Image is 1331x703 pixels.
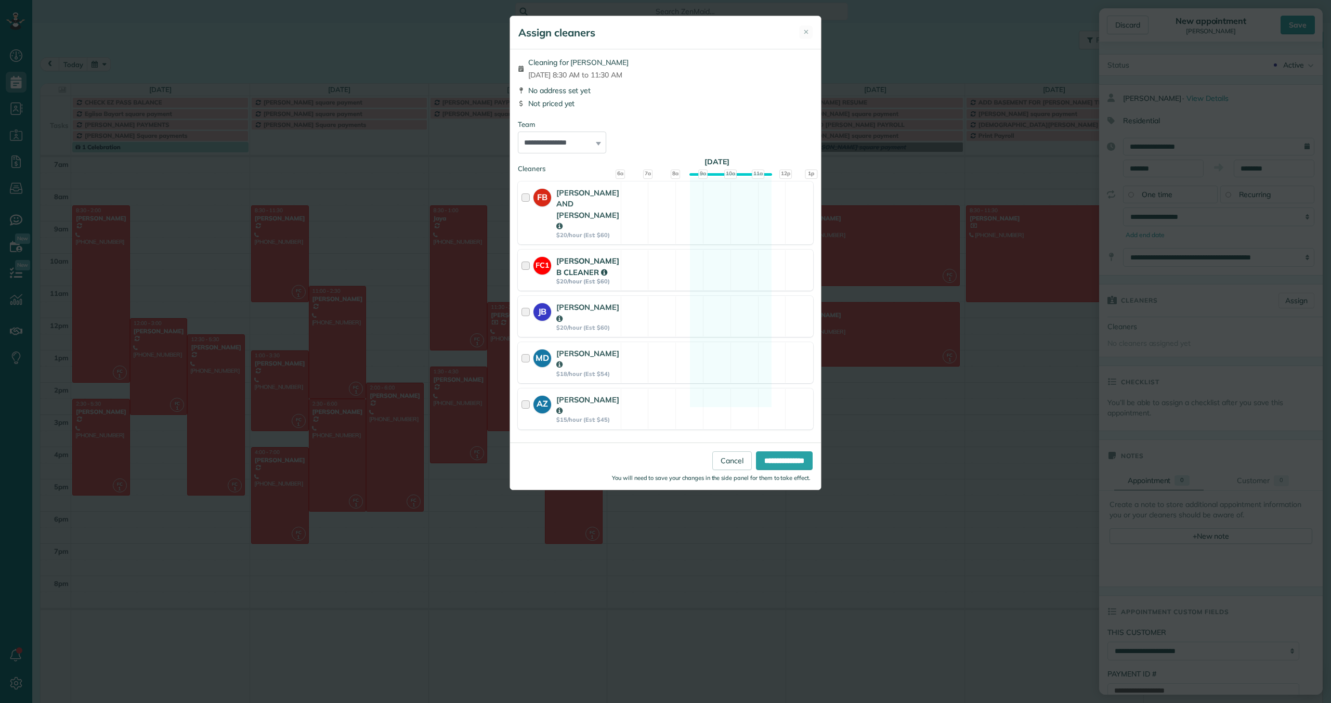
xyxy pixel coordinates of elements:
[528,57,629,68] span: Cleaning for [PERSON_NAME]
[612,474,811,481] small: You will need to save your changes in the side panel for them to take effect.
[518,98,813,109] div: Not priced yet
[556,302,619,323] strong: [PERSON_NAME]
[518,164,813,167] div: Cleaners
[518,25,595,40] h5: Assign cleaners
[803,27,809,37] span: ✕
[556,370,619,377] strong: $18/hour (Est: $54)
[556,188,619,231] strong: [PERSON_NAME] AND [PERSON_NAME]
[518,85,813,96] div: No address set yet
[556,348,619,369] strong: [PERSON_NAME]
[533,396,551,410] strong: AZ
[528,70,629,80] span: [DATE] 8:30 AM to 11:30 AM
[712,451,752,470] a: Cancel
[556,231,619,239] strong: $20/hour (Est: $60)
[533,303,551,318] strong: JB
[556,278,619,285] strong: $20/hour (Est: $60)
[556,256,619,277] strong: [PERSON_NAME] B CLEANER
[533,349,551,364] strong: MD
[556,416,619,423] strong: $15/hour (Est: $45)
[533,257,551,271] strong: FC1
[556,395,619,415] strong: [PERSON_NAME]
[518,120,813,129] div: Team
[556,324,619,331] strong: $20/hour (Est: $60)
[533,189,551,203] strong: FB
